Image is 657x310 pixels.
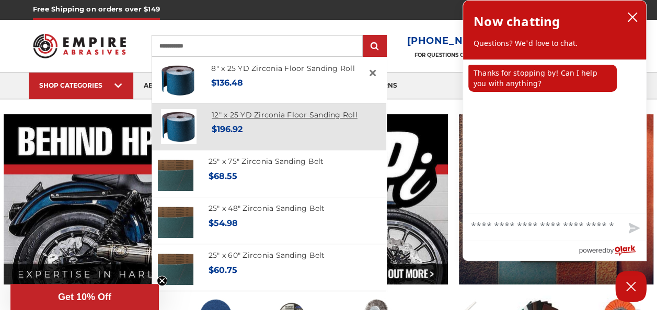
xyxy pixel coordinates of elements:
a: [PHONE_NUMBER] [407,33,505,49]
input: Submit [364,36,385,57]
button: Close Chatbox [615,271,647,302]
span: $136.48 [211,78,243,88]
img: 25" x 75" Zirconia Sanding Belt [158,156,193,191]
a: 25" x 60" Zirconia Sanding Belt [209,251,325,260]
button: close chatbox [624,9,641,25]
span: $196.92 [212,124,243,134]
a: 8" x 25 YD Zirconia Floor Sanding Roll [211,64,355,73]
p: FOR QUESTIONS OR INQUIRIES [407,52,505,58]
a: 12" x 25 YD Zirconia Floor Sanding Roll [212,110,358,120]
a: about us [133,73,188,99]
span: powered [579,244,606,257]
a: 25" x 48" Zirconia Sanding Belt [209,204,325,213]
img: 25" x 60" Zirconia Sanding Belt [158,249,193,285]
p: Thanks for stopping by! Can I help you with anything? [468,65,617,92]
img: 25" x 48" Zirconia Sanding Belt [158,202,193,238]
a: Close [364,65,381,81]
a: Powered by Olark [579,241,646,260]
img: Empire Abrasives [33,28,126,64]
div: chat [463,59,646,213]
span: $68.55 [209,171,237,181]
h2: Now chatting [474,11,560,32]
button: Send message [620,217,646,241]
a: 25" x 75" Zirconia Sanding Belt [209,157,324,166]
span: $54.98 [209,218,238,228]
p: Questions? We'd love to chat. [474,38,636,49]
div: SHOP CATEGORIES [39,81,123,89]
img: Banner for an interview featuring Horsepower Inc who makes Harley performance upgrades featured o... [4,114,448,284]
img: promo banner for custom belts. [459,114,653,284]
span: × [368,63,377,83]
span: $60.75 [209,265,237,275]
div: Get 10% OffClose teaser [10,284,159,310]
button: Close teaser [157,276,167,286]
img: Zirconia 12" x 25 YD Floor Sanding Roll [161,109,197,144]
span: by [606,244,614,257]
span: Get 10% Off [58,292,111,302]
img: Zirconia 8" x 25 YD Floor Sanding Roll [160,63,196,98]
